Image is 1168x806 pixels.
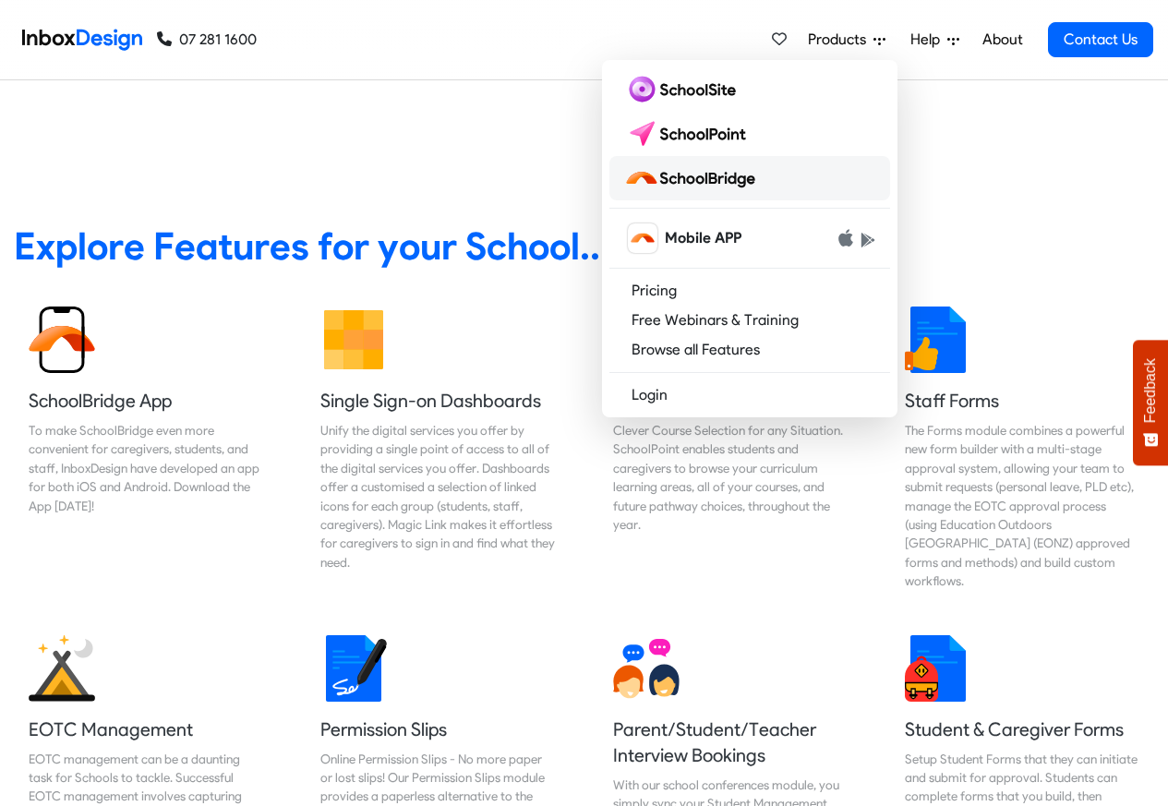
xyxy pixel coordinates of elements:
heading: Explore Features for your School... [14,223,1154,270]
h5: Parent/Student/Teacher Interview Bookings [613,716,848,768]
div: Products [602,60,897,417]
img: schoolsite logo [624,75,743,104]
img: 2022_01_13_icon_conversation.svg [613,635,680,702]
h5: Staff Forms [905,388,1139,414]
div: The Forms module combines a powerful new form builder with a multi-stage approval system, allowin... [905,421,1139,591]
a: Free Webinars & Training [609,306,890,335]
img: 2022_01_18_icon_signature.svg [320,635,387,702]
a: Login [609,380,890,410]
div: Unify the digital services you offer by providing a single point of access to all of the digital ... [320,421,555,571]
span: Mobile APP [665,227,741,249]
span: Help [910,29,947,51]
button: Feedback - Show survey [1133,340,1168,465]
a: Help [903,21,967,58]
img: schoolbridge logo [624,163,763,193]
span: Products [808,29,873,51]
img: 2022_01_13_icon_sb_app.svg [29,307,95,373]
div: Clever Course Selection for any Situation. SchoolPoint enables students and caregivers to browse ... [613,421,848,534]
a: schoolbridge icon Mobile APP [609,216,890,260]
a: Course Selection Clever Course Selection for any Situation. SchoolPoint enables students and care... [598,292,862,606]
span: Feedback [1142,358,1159,423]
a: Pricing [609,276,890,306]
a: Products [801,21,893,58]
a: Browse all Features [609,335,890,365]
h5: EOTC Management [29,716,263,742]
a: Single Sign-on Dashboards Unify the digital services you offer by providing a single point of acc... [306,292,570,606]
a: SchoolBridge App To make SchoolBridge even more convenient for caregivers, students, and staff, I... [14,292,278,606]
img: 2022_01_13_icon_thumbsup.svg [905,307,971,373]
a: Staff Forms The Forms module combines a powerful new form builder with a multi-stage approval sys... [890,292,1154,606]
img: schoolpoint logo [624,119,754,149]
h5: Permission Slips [320,716,555,742]
img: 2022_01_25_icon_eonz.svg [29,635,95,702]
img: 2022_01_13_icon_grid.svg [320,307,387,373]
div: To make SchoolBridge even more convenient for caregivers, students, and staff, InboxDesign have d... [29,421,263,515]
img: schoolbridge icon [628,223,657,253]
h5: Student & Caregiver Forms [905,716,1139,742]
a: Contact Us [1048,22,1153,57]
h5: Single Sign-on Dashboards [320,388,555,414]
a: 07 281 1600 [157,29,257,51]
img: 2022_01_13_icon_student_form.svg [905,635,971,702]
h5: SchoolBridge App [29,388,263,414]
a: About [977,21,1028,58]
